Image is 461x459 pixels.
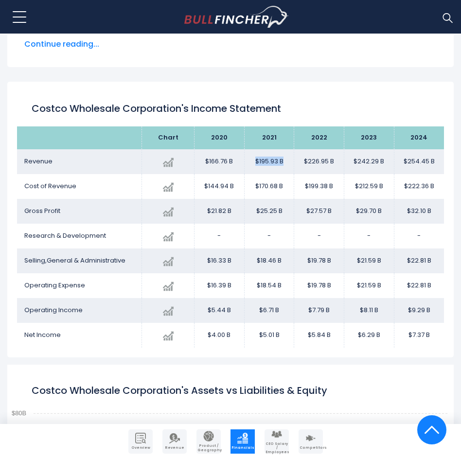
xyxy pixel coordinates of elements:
a: Company Financials [230,429,255,454]
span: Financials [231,446,254,450]
th: 2023 [344,126,394,149]
a: Go to homepage [184,6,289,28]
td: $25.25 B [244,199,294,224]
td: - [394,224,444,248]
td: $21.59 B [344,248,394,273]
td: $4.00 B [195,323,245,348]
td: $6.71 B [244,298,294,323]
td: $18.54 B [244,273,294,298]
td: $7.79 B [294,298,344,323]
td: $32.10 B [394,199,444,224]
td: $212.59 B [344,174,394,199]
td: $254.45 B [394,149,444,174]
th: 2022 [294,126,344,149]
td: - [344,224,394,248]
td: $27.57 B [294,199,344,224]
td: $29.70 B [344,199,394,224]
text: $80B [12,409,26,417]
td: - [294,224,344,248]
a: Company Competitors [299,429,323,454]
td: $195.93 B [244,149,294,174]
td: - [195,224,245,248]
td: - [244,224,294,248]
span: Selling,General & Administrative [24,256,125,265]
th: 2021 [244,126,294,149]
th: 2024 [394,126,444,149]
span: Gross Profit [24,206,60,215]
td: $5.44 B [195,298,245,323]
td: $226.95 B [294,149,344,174]
span: Product / Geography [197,444,220,452]
a: Company Revenue [162,429,187,454]
a: Company Overview [128,429,153,454]
td: $199.38 B [294,174,344,199]
span: Revenue [24,157,53,166]
td: $170.68 B [244,174,294,199]
th: Chart [142,126,195,149]
td: $19.78 B [294,248,344,273]
span: Net Income [24,330,61,339]
td: $166.76 B [195,149,245,174]
h1: Costco Wholesale Corporation's Income Statement [32,101,429,116]
td: $7.37 B [394,323,444,348]
td: $144.94 B [195,174,245,199]
a: Company Product/Geography [196,429,221,454]
td: $9.29 B [394,298,444,323]
a: Company Employees [265,429,289,454]
td: $19.78 B [294,273,344,298]
td: $16.39 B [195,273,245,298]
td: $222.36 B [394,174,444,199]
img: bullfincher logo [184,6,289,28]
td: $242.29 B [344,149,394,174]
td: $21.59 B [344,273,394,298]
td: $21.82 B [195,199,245,224]
td: $8.11 B [344,298,394,323]
span: Continue reading... [24,38,437,50]
span: Overview [129,446,152,450]
span: Competitors [300,446,322,450]
span: CEO Salary / Employees [266,442,288,454]
td: $22.81 B [394,273,444,298]
span: Operating Income [24,305,83,315]
tspan: Costco Wholesale Corporation's Assets vs Liabilities & Equity [32,384,327,397]
td: $22.81 B [394,248,444,273]
th: 2020 [195,126,245,149]
td: $5.01 B [244,323,294,348]
span: Research & Development [24,231,106,240]
td: $5.84 B [294,323,344,348]
span: Operating Expense [24,281,85,290]
span: Cost of Revenue [24,181,76,191]
td: $18.46 B [244,248,294,273]
span: Revenue [163,446,186,450]
td: $16.33 B [195,248,245,273]
td: $6.29 B [344,323,394,348]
